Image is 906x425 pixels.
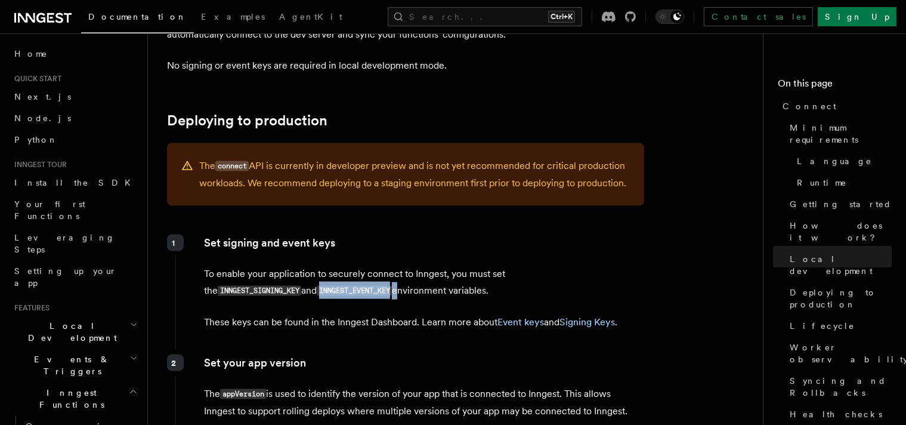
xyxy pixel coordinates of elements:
p: The is used to identify the version of your app that is connected to Inngest. This allows Inngest... [204,386,644,420]
code: appVersion [220,389,266,399]
a: Getting started [785,193,892,215]
span: Lifecycle [790,320,855,332]
span: Health checks [790,408,882,420]
a: Deploying to production [785,282,892,315]
a: Deploying to production [167,112,327,129]
a: Minimum requirements [785,117,892,150]
a: Signing Keys [559,316,615,328]
a: Local development [785,248,892,282]
a: Next.js [10,86,140,107]
span: Inngest Functions [10,387,129,411]
a: Worker observability [785,337,892,370]
p: Set signing and event keys [204,235,644,251]
p: To enable your application to securely connect to Inngest, you must set the and environment varia... [204,266,644,300]
span: AgentKit [279,12,342,21]
span: Examples [201,12,265,21]
a: Contact sales [704,7,813,26]
span: Deploying to production [790,287,892,310]
a: Leveraging Steps [10,227,140,260]
span: Inngest tour [10,160,67,170]
span: Your first Functions [14,199,85,221]
button: Local Development [10,315,140,349]
kbd: Ctrl+K [548,11,575,23]
span: Minimum requirements [790,122,892,146]
span: Next.js [14,92,71,101]
a: AgentKit [272,4,350,32]
p: These keys can be found in the Inngest Dashboard. Learn more about and . [204,314,644,331]
div: 1 [167,235,184,251]
span: Runtime [797,177,847,189]
span: Connect [783,100,836,112]
code: INNGEST_SIGNING_KEY [218,286,301,296]
code: INNGEST_EVENT_KEY [317,286,392,296]
p: Set your app version [204,355,644,371]
a: Event keys [497,316,544,328]
span: Home [14,48,48,60]
span: Node.js [14,113,71,123]
a: Home [10,43,140,64]
a: Examples [194,4,272,32]
div: 2 [167,355,184,371]
span: Features [10,303,50,313]
a: How does it work? [785,215,892,248]
span: Leveraging Steps [14,233,115,254]
code: connect [215,161,249,171]
a: Syncing and Rollbacks [785,370,892,404]
a: Python [10,129,140,150]
span: Install the SDK [14,178,138,187]
span: Quick start [10,74,61,84]
h4: On this page [778,76,892,96]
span: Getting started [790,198,892,210]
a: Health checks [785,404,892,425]
a: Documentation [81,4,194,33]
a: Your first Functions [10,193,140,227]
span: Setting up your app [14,266,117,288]
a: Sign Up [818,7,896,26]
a: Install the SDK [10,172,140,193]
a: Lifecycle [785,315,892,337]
a: Connect [778,96,892,117]
button: Inngest Functions [10,382,140,415]
span: Python [14,135,58,144]
a: Node.js [10,107,140,129]
button: Events & Triggers [10,349,140,382]
a: Runtime [792,172,892,193]
span: Events & Triggers [10,353,130,377]
span: Documentation [88,12,187,21]
a: Language [792,150,892,172]
button: Search...Ctrl+K [388,7,582,26]
span: How does it work? [790,220,892,244]
p: The API is currently in developer preview and is not yet recommended for critical production work... [199,158,630,192]
a: Setting up your app [10,260,140,294]
span: Local development [790,253,892,277]
span: Syncing and Rollbacks [790,375,892,399]
span: Language [797,155,872,167]
span: Local Development [10,320,130,344]
p: No signing or event keys are required in local development mode. [167,57,644,74]
button: Toggle dark mode [655,10,684,24]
